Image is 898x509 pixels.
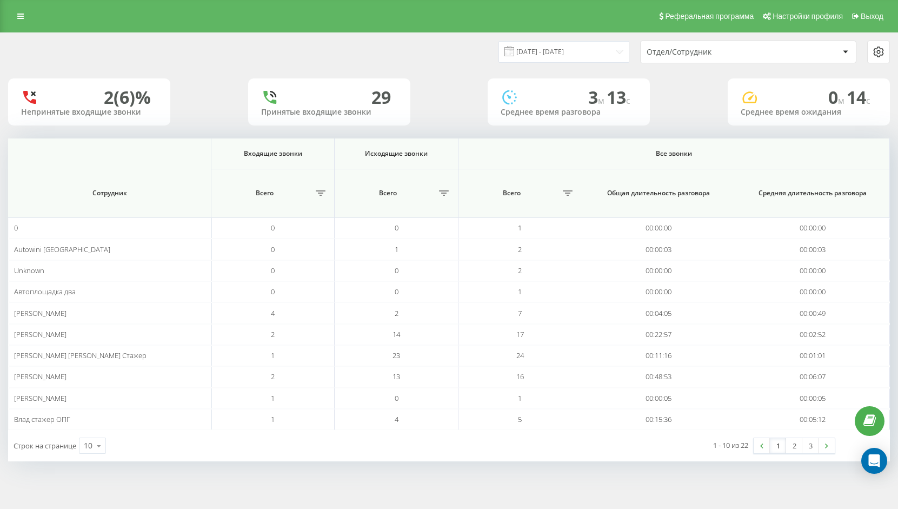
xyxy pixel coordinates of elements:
[395,244,398,254] span: 1
[271,266,275,275] span: 0
[838,95,847,107] span: м
[271,351,275,360] span: 1
[217,189,312,197] span: Всего
[770,438,786,453] a: 1
[14,223,18,233] span: 0
[861,448,887,474] div: Open Intercom Messenger
[271,287,275,296] span: 0
[271,308,275,318] span: 4
[736,260,890,281] td: 00:00:00
[866,95,870,107] span: c
[395,308,398,318] span: 2
[582,302,736,323] td: 00:04:05
[271,329,275,339] span: 2
[484,149,863,158] span: Все звонки
[607,85,630,109] span: 13
[393,351,400,360] span: 23
[736,366,890,387] td: 00:06:07
[736,409,890,430] td: 00:05:12
[582,366,736,387] td: 00:48:53
[847,85,870,109] span: 14
[582,324,736,345] td: 00:22:57
[713,440,748,451] div: 1 - 10 из 22
[516,372,524,381] span: 16
[736,302,890,323] td: 00:00:49
[14,244,110,254] span: Autowini [GEOGRAPHIC_DATA]
[736,217,890,239] td: 00:00:00
[21,108,157,117] div: Непринятые входящие звонки
[736,388,890,409] td: 00:00:05
[516,351,524,360] span: 24
[501,108,637,117] div: Среднее время разговора
[516,329,524,339] span: 17
[346,149,447,158] span: Исходящие звонки
[340,189,435,197] span: Всего
[371,87,391,108] div: 29
[14,329,66,339] span: [PERSON_NAME]
[395,393,398,403] span: 0
[594,189,723,197] span: Общая длительность разговора
[748,189,877,197] span: Средняя длительность разговора
[84,440,92,451] div: 10
[23,189,196,197] span: Сотрудник
[773,12,843,21] span: Настройки профиля
[518,244,522,254] span: 2
[665,12,754,21] span: Реферальная программа
[786,438,802,453] a: 2
[14,393,66,403] span: [PERSON_NAME]
[582,409,736,430] td: 00:15:36
[588,85,607,109] span: 3
[626,95,630,107] span: c
[14,351,147,360] span: [PERSON_NAME] [PERSON_NAME] Стажер
[395,287,398,296] span: 0
[518,393,522,403] span: 1
[223,149,323,158] span: Входящие звонки
[14,266,44,275] span: Unknown
[598,95,607,107] span: м
[736,239,890,260] td: 00:00:03
[736,345,890,366] td: 00:01:01
[861,12,883,21] span: Выход
[14,414,70,424] span: Влад стажер ОПГ
[582,260,736,281] td: 00:00:00
[647,48,776,57] div: Отдел/Сотрудник
[582,281,736,302] td: 00:00:00
[741,108,877,117] div: Среднее время ожидания
[14,441,76,451] span: Строк на странице
[464,189,560,197] span: Всего
[582,217,736,239] td: 00:00:00
[271,393,275,403] span: 1
[802,438,819,453] a: 3
[261,108,397,117] div: Принятые входящие звонки
[518,308,522,318] span: 7
[518,223,522,233] span: 1
[271,223,275,233] span: 0
[518,287,522,296] span: 1
[736,281,890,302] td: 00:00:00
[395,223,398,233] span: 0
[736,324,890,345] td: 00:02:52
[271,372,275,381] span: 2
[271,244,275,254] span: 0
[518,266,522,275] span: 2
[582,345,736,366] td: 00:11:16
[828,85,847,109] span: 0
[393,372,400,381] span: 13
[582,388,736,409] td: 00:00:05
[14,287,76,296] span: Автоплощадка два
[582,239,736,260] td: 00:00:03
[104,87,151,108] div: 2 (6)%
[271,414,275,424] span: 1
[14,372,66,381] span: [PERSON_NAME]
[14,308,66,318] span: [PERSON_NAME]
[395,266,398,275] span: 0
[518,414,522,424] span: 5
[395,414,398,424] span: 4
[393,329,400,339] span: 14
